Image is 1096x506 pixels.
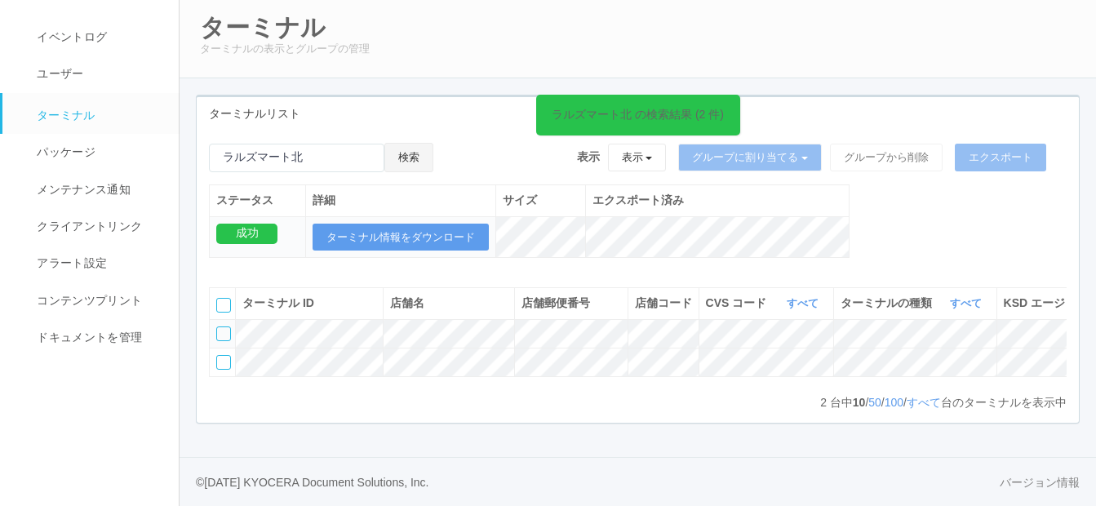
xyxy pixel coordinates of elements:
[678,144,822,171] button: グループに割り当てる
[200,14,1076,41] h2: ターミナル
[33,220,142,233] span: クライアントリンク
[197,97,1079,131] div: ターミナルリスト
[706,295,771,312] span: CVS コード
[33,30,107,43] span: イベントログ
[242,295,376,312] div: ターミナル ID
[830,144,943,171] button: グループから削除
[592,192,842,209] div: エクスポート済み
[868,396,881,409] a: 50
[2,134,193,171] a: パッケージ
[313,192,489,209] div: 詳細
[950,297,986,309] a: すべて
[2,19,193,55] a: イベントログ
[2,319,193,356] a: ドキュメントを管理
[955,144,1046,171] button: エクスポート
[608,144,667,171] button: 表示
[787,297,823,309] a: すべて
[946,295,990,312] button: すべて
[907,396,941,409] a: すべて
[33,294,142,307] span: コンテンツプリント
[2,93,193,134] a: ターミナル
[820,396,830,409] span: 2
[1000,474,1080,491] a: バージョン情報
[33,331,142,344] span: ドキュメントを管理
[200,41,1076,57] p: ターミナルの表示とグループの管理
[216,192,299,209] div: ステータス
[853,396,866,409] span: 10
[196,476,429,489] span: © [DATE] KYOCERA Document Solutions, Inc.
[2,208,193,245] a: クライアントリンク
[577,149,600,166] span: 表示
[33,109,95,122] span: ターミナル
[841,295,936,312] span: ターミナルの種類
[33,67,83,80] span: ユーザー
[390,296,424,309] span: 店舗名
[820,394,1067,411] p: 台中 / / / 台のターミナルを表示中
[33,145,95,158] span: パッケージ
[2,55,193,92] a: ユーザー
[552,106,724,123] div: ラルズマート北 の検索結果 (2 件)
[2,245,193,282] a: アラート設定
[2,282,193,319] a: コンテンツプリント
[384,143,433,172] button: 検索
[33,183,131,196] span: メンテナンス通知
[521,296,590,309] span: 店舗郵便番号
[783,295,827,312] button: すべて
[2,171,193,208] a: メンテナンス通知
[216,224,277,244] div: 成功
[503,192,579,209] div: サイズ
[33,256,107,269] span: アラート設定
[885,396,903,409] a: 100
[313,224,489,251] button: ターミナル情報をダウンロード
[635,296,692,309] span: 店舗コード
